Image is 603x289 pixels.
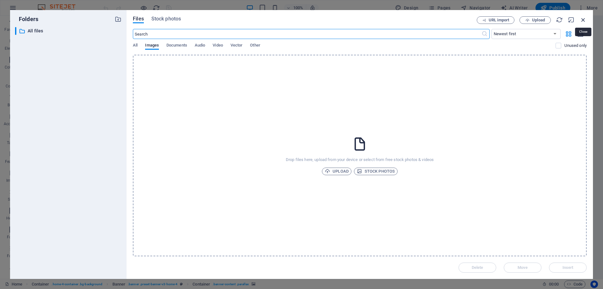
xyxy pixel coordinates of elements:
i: Create new folder [115,16,122,23]
span: Images [145,42,159,50]
span: Audio [195,42,205,50]
div: ​ [15,27,16,35]
button: URL import [477,16,514,24]
i: Reload [556,16,563,23]
span: All [133,42,138,50]
p: All files [28,27,110,35]
span: Upload [325,168,349,175]
p: Displays only files that are not in use on the website. Files added during this session can still... [564,43,587,48]
input: Search [133,29,481,39]
span: Other [250,42,260,50]
span: Upload [532,18,545,22]
p: Folders [15,15,38,23]
span: Documents [166,42,187,50]
span: Stock photos [151,15,181,23]
span: URL import [489,18,509,22]
button: Upload [322,168,351,175]
span: Files [133,15,144,23]
p: Drop files here, upload from your device or select from free stock photos & videos [286,157,434,163]
button: Upload [519,16,551,24]
span: Vector [231,42,243,50]
span: Video [213,42,223,50]
i: Minimize [568,16,575,23]
span: Stock photos [357,168,395,175]
button: Stock photos [354,168,398,175]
